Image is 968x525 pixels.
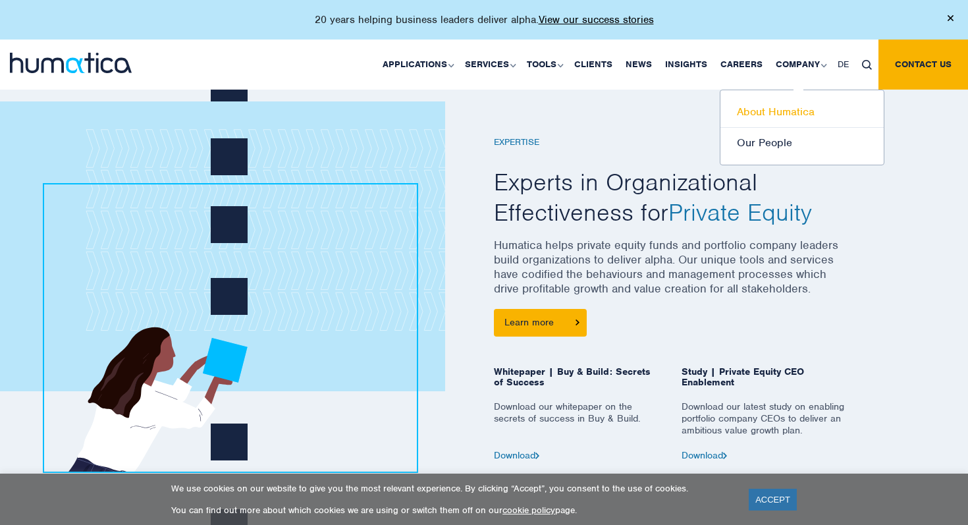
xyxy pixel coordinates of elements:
[520,40,568,90] a: Tools
[494,401,662,450] p: Download our whitepaper on the secrets of success in Buy & Build.
[494,309,587,337] a: Learn more
[376,40,458,90] a: Applications
[576,319,579,325] img: arrowicon
[720,97,884,128] a: About Humatica
[878,40,968,90] a: Contact us
[769,40,831,90] a: Company
[668,197,812,227] span: Private Equity
[714,40,769,90] a: Careers
[862,60,872,70] img: search_icon
[51,87,400,472] img: girl1
[535,453,539,458] img: arrow2
[171,505,732,516] p: You can find out more about which cookies we are using or switch them off on our page.
[10,53,132,73] img: logo
[458,40,520,90] a: Services
[494,238,849,309] p: Humatica helps private equity funds and portfolio company leaders build organizations to deliver ...
[831,40,855,90] a: DE
[171,483,732,494] p: We use cookies on our website to give you the most relevant experience. By clicking “Accept”, you...
[494,137,849,148] h6: EXPERTISE
[723,453,727,458] img: arrow2
[619,40,659,90] a: News
[720,128,884,158] a: Our People
[749,489,797,511] a: ACCEPT
[494,167,849,227] h2: Experts in Organizational Effectiveness for
[682,366,849,401] span: Study | Private Equity CEO Enablement
[494,366,662,401] span: Whitepaper | Buy & Build: Secrets of Success
[539,13,654,26] a: View our success stories
[502,505,555,516] a: cookie policy
[659,40,714,90] a: Insights
[682,449,727,461] a: Download
[838,59,849,70] span: DE
[568,40,619,90] a: Clients
[494,449,539,461] a: Download
[682,401,849,450] p: Download our latest study on enabling portfolio company CEOs to deliver an ambitious value growth...
[315,13,654,26] p: 20 years helping business leaders deliver alpha.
